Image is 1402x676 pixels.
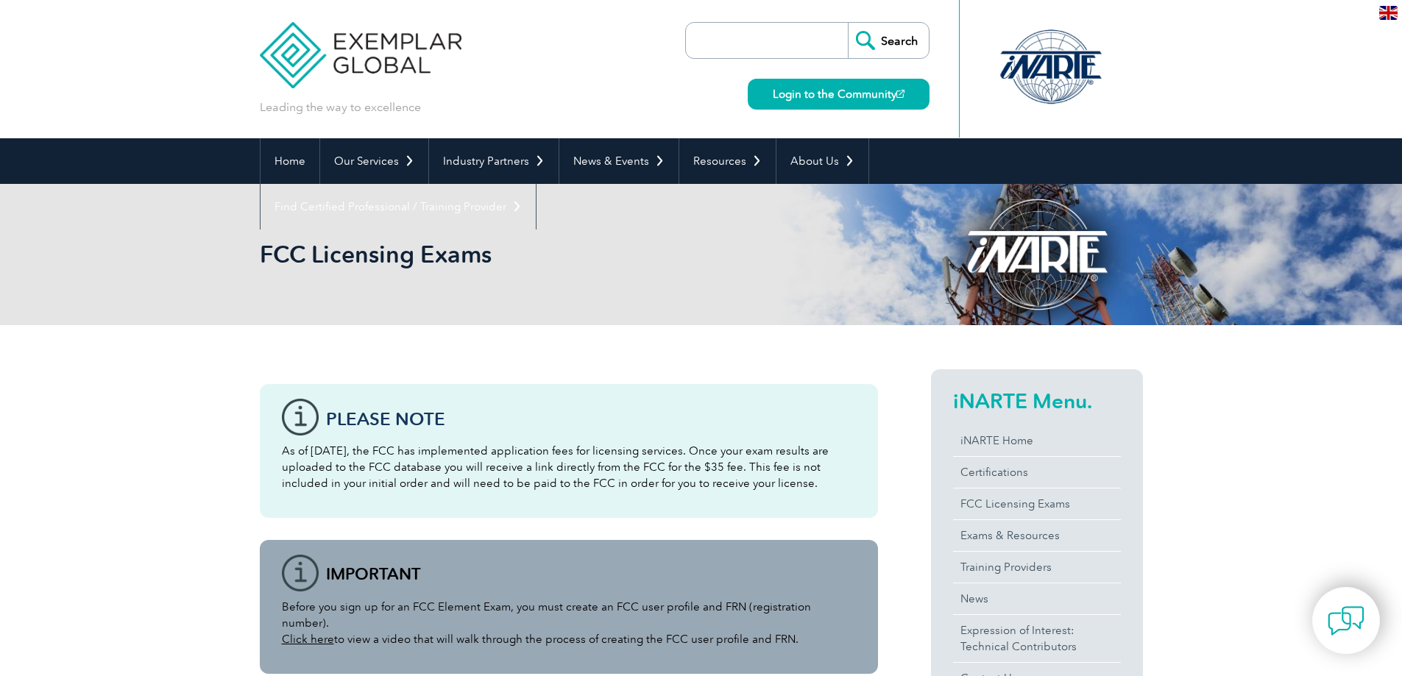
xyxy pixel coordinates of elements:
[953,615,1121,662] a: Expression of Interest:Technical Contributors
[282,599,856,647] p: Before you sign up for an FCC Element Exam, you must create an FCC user profile and FRN (registra...
[260,243,878,266] h2: FCC Licensing Exams
[896,90,904,98] img: open_square.png
[953,389,1121,413] h2: iNARTE Menu.
[953,520,1121,551] a: Exams & Resources
[776,138,868,184] a: About Us
[326,410,856,428] h3: Please note
[320,138,428,184] a: Our Services
[848,23,929,58] input: Search
[282,443,856,491] p: As of [DATE], the FCC has implemented application fees for licensing services. Once your exam res...
[282,633,334,646] a: Click here
[953,552,1121,583] a: Training Providers
[953,425,1121,456] a: iNARTE Home
[261,184,536,230] a: Find Certified Professional / Training Provider
[679,138,776,184] a: Resources
[261,138,319,184] a: Home
[559,138,679,184] a: News & Events
[953,583,1121,614] a: News
[748,79,930,110] a: Login to the Community
[260,99,421,115] p: Leading the way to excellence
[1379,6,1398,20] img: en
[953,457,1121,488] a: Certifications
[1328,602,1364,639] img: contact-chat.png
[953,488,1121,519] a: FCC Licensing Exams
[429,138,559,184] a: Industry Partners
